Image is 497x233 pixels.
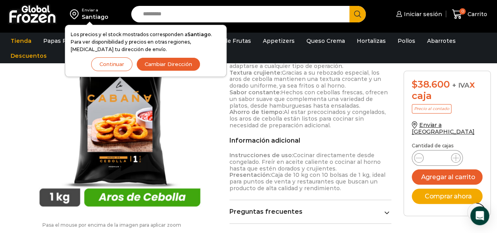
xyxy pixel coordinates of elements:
[7,48,51,63] a: Descuentos
[6,222,218,228] p: Pasa el mouse por encima de la imagen para aplicar zoom
[402,10,442,18] span: Iniciar sesión
[466,10,487,18] span: Carrito
[423,33,460,48] a: Abarrotes
[452,81,469,89] span: + IVA
[412,143,482,149] p: Cantidad de cajas
[353,33,390,48] a: Hortalizas
[412,79,418,90] span: $
[412,121,475,135] a: Enviar a [GEOGRAPHIC_DATA]
[82,13,108,21] div: Santiago
[470,206,489,225] div: Open Intercom Messenger
[412,189,482,204] button: Comprar ahora
[394,33,419,48] a: Pollos
[39,33,83,48] a: Papas Fritas
[229,208,392,215] a: Preguntas frecuentes
[394,6,442,22] a: Iniciar sesión
[91,57,132,71] button: Continuar
[229,152,392,192] p: Cocinar directamente desde congelado. Freír en aceite caliente o cocinar al horno hasta que estén...
[412,79,482,102] div: x caja
[229,108,284,116] strong: Ahorro de tiempo:
[70,7,82,21] img: address-field-icon.svg
[229,152,293,159] strong: Instrucciones de uso:
[187,31,211,37] strong: Santiago
[229,69,282,76] strong: Textura crujiente:
[229,137,392,144] h2: Información adicional
[412,169,482,185] button: Agregar al carrito
[136,57,200,71] button: Cambiar Dirección
[450,5,489,24] a: 0 Carrito
[459,8,466,15] span: 0
[412,104,451,114] p: Precio al contado
[71,31,221,53] p: Los precios y el stock mostrados corresponden a . Para ver disponibilidad y precios en otras regi...
[259,33,299,48] a: Appetizers
[7,33,35,48] a: Tienda
[202,33,255,48] a: Pulpa de Frutas
[349,6,366,22] button: Search button
[412,79,449,90] bdi: 38.600
[229,89,281,96] strong: Sabor constante:
[303,33,349,48] a: Queso Crema
[229,171,271,178] strong: Presentación:
[430,152,445,163] input: Product quantity
[229,43,392,128] p: Los aros de cebolla vienen precocinados y congelados, listos para ser preparados al horno o frito...
[82,7,108,13] div: Enviar a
